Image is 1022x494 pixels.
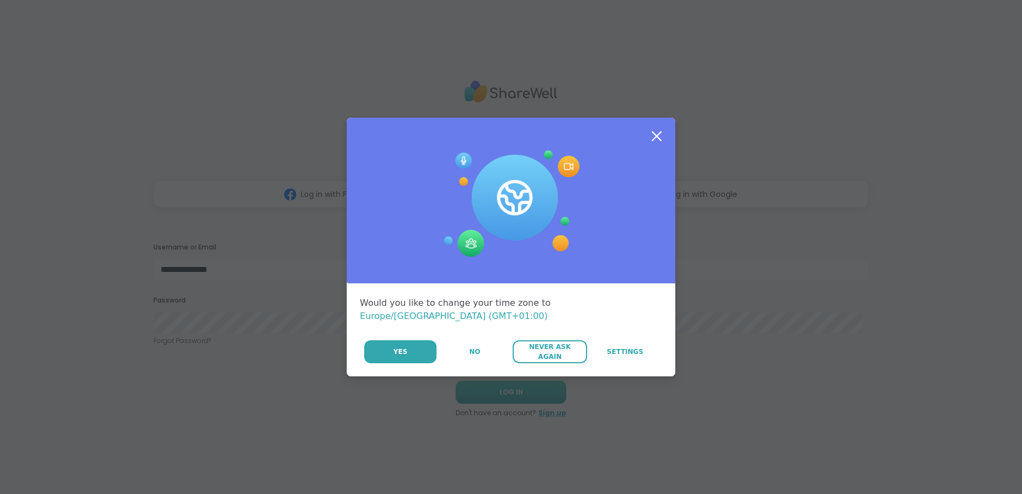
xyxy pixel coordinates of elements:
[607,347,644,357] span: Settings
[360,311,548,321] span: Europe/[GEOGRAPHIC_DATA] (GMT+01:00)
[513,340,587,363] button: Never Ask Again
[588,340,662,363] a: Settings
[518,342,581,362] span: Never Ask Again
[364,340,437,363] button: Yes
[469,347,480,357] span: No
[393,347,407,357] span: Yes
[443,150,579,258] img: Session Experience
[438,340,512,363] button: No
[360,297,662,323] div: Would you like to change your time zone to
